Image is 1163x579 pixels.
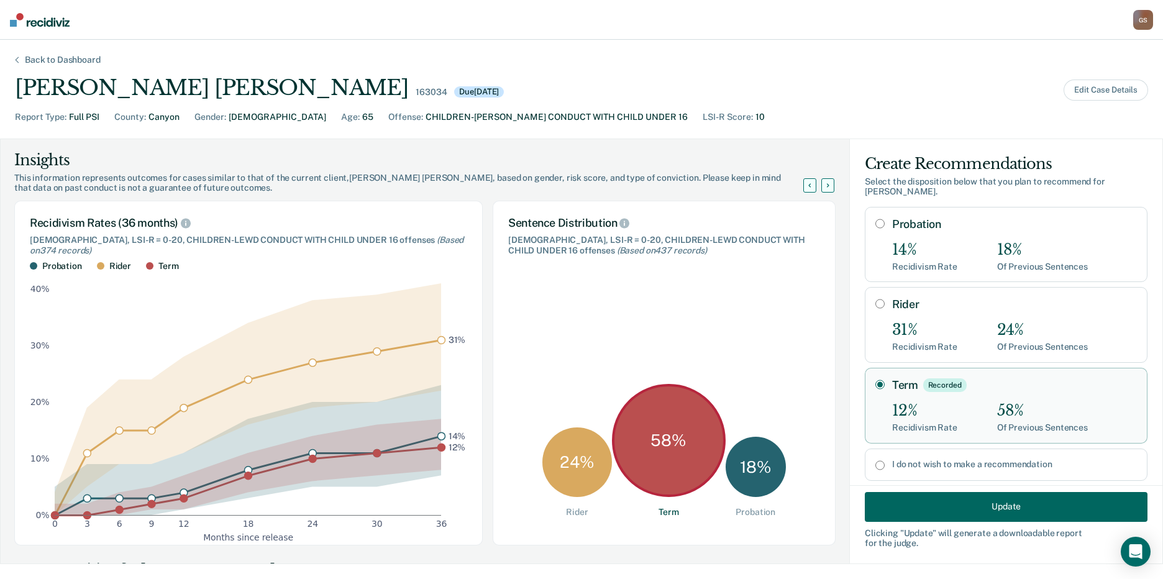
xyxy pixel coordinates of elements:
[454,86,504,98] div: Due [DATE]
[892,262,957,272] div: Recidivism Rate
[30,235,463,255] span: (Based on 374 records )
[372,519,383,529] text: 30
[30,235,467,256] div: [DEMOGRAPHIC_DATA], LSI-R = 0-20, CHILDREN-LEWD CONDUCT WITH CHILD UNDER 16 offenses
[10,13,70,27] img: Recidiviz
[449,431,466,441] text: 14%
[865,491,1147,521] button: Update
[449,442,465,452] text: 12%
[566,507,588,517] div: Rider
[42,261,82,271] div: Probation
[892,459,1137,470] label: I do not wish to make a recommendation
[892,321,957,339] div: 31%
[14,173,818,194] div: This information represents outcomes for cases similar to that of the current client, [PERSON_NAM...
[178,519,189,529] text: 12
[892,217,1137,231] label: Probation
[997,342,1088,352] div: Of Previous Sentences
[426,111,688,124] div: CHILDREN-[PERSON_NAME] CONDUCT WITH CHILD UNDER 16
[449,335,466,345] text: 31%
[1064,80,1148,101] button: Edit Case Details
[30,397,50,407] text: 20%
[30,454,50,463] text: 10%
[659,507,678,517] div: Term
[892,422,957,433] div: Recidivism Rate
[148,111,180,124] div: Canyon
[892,378,1137,392] label: Term
[865,527,1147,549] div: Clicking " Update " will generate a downloadable report for the judge.
[30,284,50,520] g: y-axis tick label
[997,262,1088,272] div: Of Previous Sentences
[109,261,131,271] div: Rider
[997,321,1088,339] div: 24%
[997,241,1088,259] div: 18%
[362,111,373,124] div: 65
[508,235,820,256] div: [DEMOGRAPHIC_DATA], LSI-R = 0-20, CHILDREN-LEWD CONDUCT WITH CHILD UNDER 16 offenses
[36,510,50,520] text: 0%
[10,55,116,65] div: Back to Dashboard
[1133,10,1153,30] div: G S
[203,532,293,542] text: Months since release
[617,245,707,255] span: (Based on 437 records )
[892,342,957,352] div: Recidivism Rate
[55,283,441,515] g: area
[84,519,90,529] text: 3
[114,111,146,124] div: County :
[997,402,1088,420] div: 58%
[30,284,50,294] text: 40%
[923,378,967,392] div: Recorded
[892,298,1137,311] label: Rider
[307,519,318,529] text: 24
[736,507,775,517] div: Probation
[436,519,447,529] text: 36
[14,150,818,170] div: Insights
[69,111,99,124] div: Full PSI
[52,519,447,529] g: x-axis tick label
[15,111,66,124] div: Report Type :
[755,111,765,124] div: 10
[865,176,1147,198] div: Select the disposition below that you plan to recommend for [PERSON_NAME] .
[892,241,957,259] div: 14%
[158,261,178,271] div: Term
[52,519,58,529] text: 0
[341,111,360,124] div: Age :
[416,87,447,98] div: 163034
[508,216,820,230] div: Sentence Distribution
[388,111,423,124] div: Offense :
[149,519,155,529] text: 9
[243,519,254,529] text: 18
[865,154,1147,174] div: Create Recommendations
[15,75,408,101] div: [PERSON_NAME] [PERSON_NAME]
[726,437,786,497] div: 18 %
[449,335,466,452] g: text
[229,111,326,124] div: [DEMOGRAPHIC_DATA]
[892,402,957,420] div: 12%
[203,532,293,542] g: x-axis label
[1133,10,1153,30] button: GS
[703,111,753,124] div: LSI-R Score :
[542,427,612,497] div: 24 %
[612,384,726,498] div: 58 %
[30,216,467,230] div: Recidivism Rates (36 months)
[194,111,226,124] div: Gender :
[117,519,122,529] text: 6
[997,422,1088,433] div: Of Previous Sentences
[1121,537,1151,567] div: Open Intercom Messenger
[30,340,50,350] text: 30%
